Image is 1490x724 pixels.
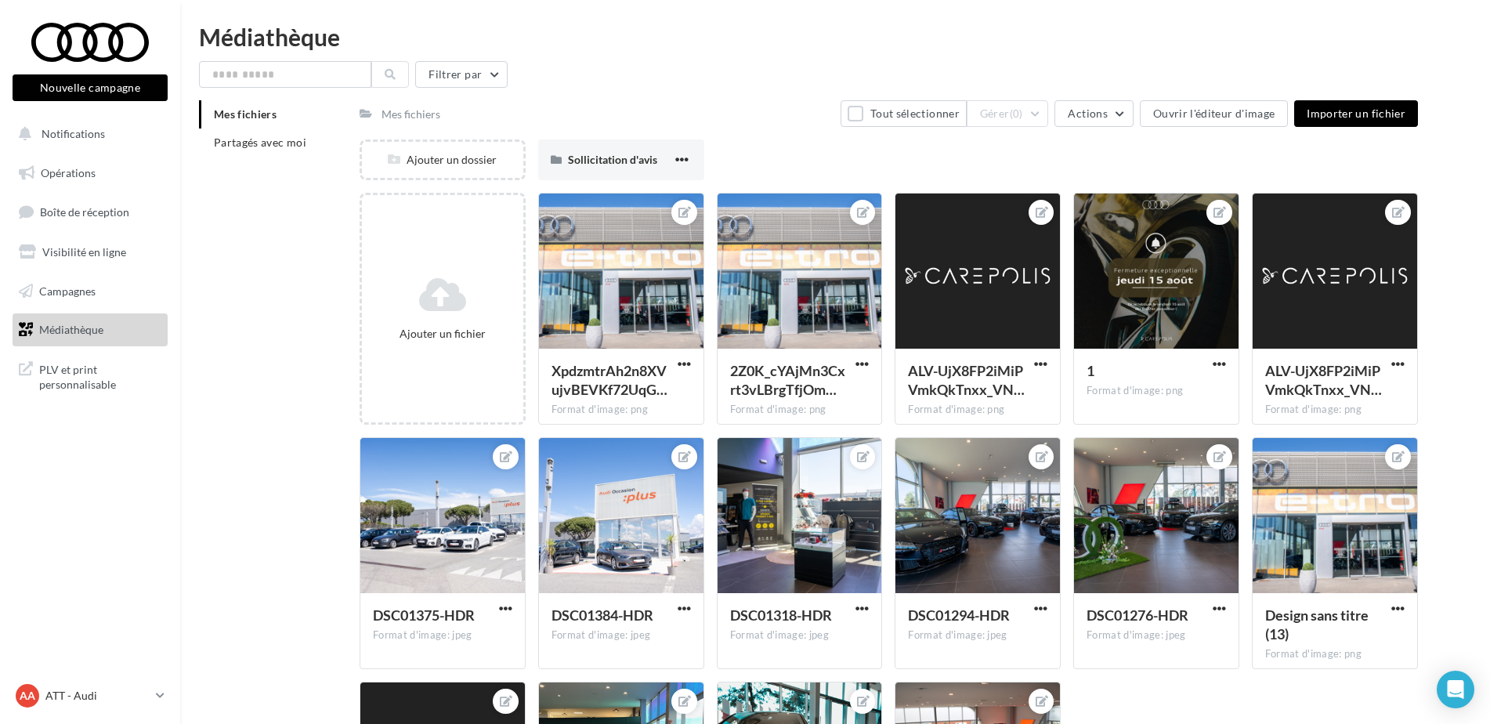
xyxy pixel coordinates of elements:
[42,245,126,259] span: Visibilité en ligne
[841,100,966,127] button: Tout sélectionner
[730,628,870,643] div: Format d'image: jpeg
[552,362,667,398] span: XpdzmtrAh2n8XVujvBEVKf72UqGVf3bNTJg2D1wGv7DEL6O4EYhxXQRlPKDd3ZGw31fWnecUBiFYj-M07w=s0
[730,606,832,624] span: DSC01318-HDR
[362,152,523,168] div: Ajouter un dossier
[552,628,691,643] div: Format d'image: jpeg
[1087,606,1188,624] span: DSC01276-HDR
[13,74,168,101] button: Nouvelle campagne
[39,284,96,297] span: Campagnes
[39,323,103,336] span: Médiathèque
[908,362,1025,398] span: ALV-UjX8FP2iMiPVmkQkTnxx_VNpenlWKTgEG-glKLqtiUZKOdokJXtX
[9,157,171,190] a: Opérations
[967,100,1049,127] button: Gérer(0)
[908,628,1047,643] div: Format d'image: jpeg
[730,403,870,417] div: Format d'image: png
[382,107,440,122] div: Mes fichiers
[9,118,165,150] button: Notifications
[1054,100,1133,127] button: Actions
[45,688,150,704] p: ATT - Audi
[415,61,508,88] button: Filtrer par
[199,25,1471,49] div: Médiathèque
[568,153,657,166] span: Sollicitation d'avis
[1068,107,1107,120] span: Actions
[1087,362,1094,379] span: 1
[1265,647,1405,661] div: Format d'image: png
[552,606,653,624] span: DSC01384-HDR
[9,353,171,399] a: PLV et print personnalisable
[13,681,168,711] a: AA ATT - Audi
[214,107,277,121] span: Mes fichiers
[1265,362,1382,398] span: ALV-UjX8FP2iMiPVmkQkTnxx_VNpenlWKTgEG-glKLqtiUZKOdokJXtX
[9,195,171,229] a: Boîte de réception
[40,205,129,219] span: Boîte de réception
[1140,100,1288,127] button: Ouvrir l'éditeur d'image
[20,688,35,704] span: AA
[373,606,475,624] span: DSC01375-HDR
[730,362,845,398] span: 2Z0K_cYAjMn3Cxrt3vLBrgTfjOmMK0oYHDliIg1TV2kV8BH6IbghRlpXpTE5Vm6pbVGzeWsOaZvDamChsQ=s0
[41,166,96,179] span: Opérations
[9,236,171,269] a: Visibilité en ligne
[908,606,1010,624] span: DSC01294-HDR
[1437,671,1474,708] div: Open Intercom Messenger
[1294,100,1418,127] button: Importer un fichier
[908,403,1047,417] div: Format d'image: png
[9,275,171,308] a: Campagnes
[9,313,171,346] a: Médiathèque
[214,136,306,149] span: Partagés avec moi
[368,326,517,342] div: Ajouter un fichier
[1265,403,1405,417] div: Format d'image: png
[552,403,691,417] div: Format d'image: png
[1307,107,1405,120] span: Importer un fichier
[39,359,161,393] span: PLV et print personnalisable
[1010,107,1023,120] span: (0)
[1087,384,1226,398] div: Format d'image: png
[42,127,105,140] span: Notifications
[1087,628,1226,643] div: Format d'image: jpeg
[1265,606,1369,643] span: Design sans titre (13)
[373,628,512,643] div: Format d'image: jpeg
